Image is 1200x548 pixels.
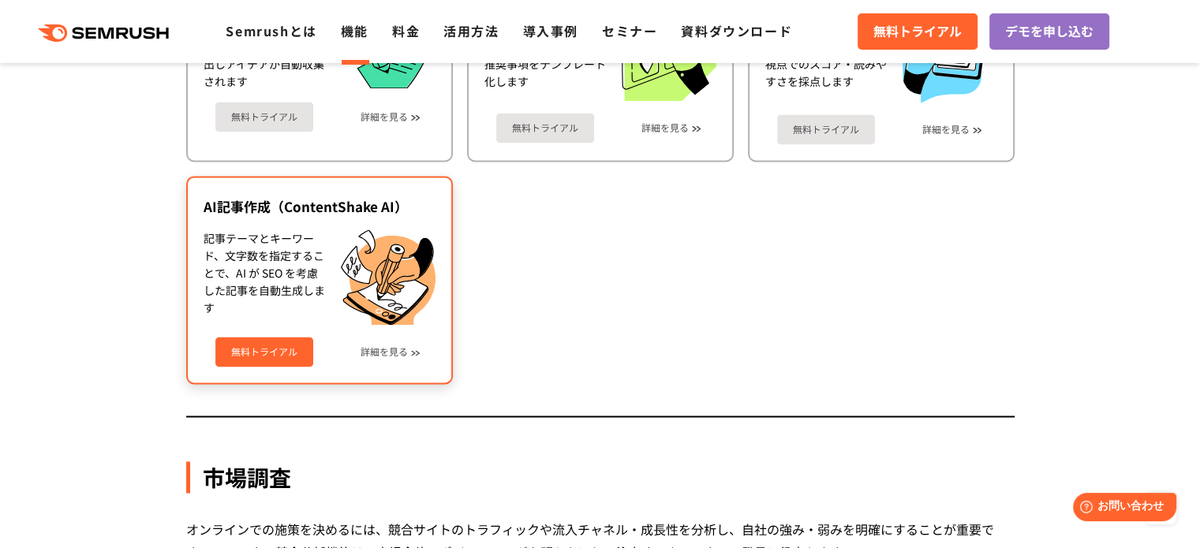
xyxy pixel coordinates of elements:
a: 詳細を見る [922,124,970,135]
span: デモを申し込む [1005,21,1093,42]
a: 機能 [341,21,368,40]
a: 導入事例 [523,21,578,40]
a: 無料トライアル [858,13,978,50]
div: 記事テーマとキーワード、文字数を指定することで、AI が SEO を考慮した記事を自動生成します [204,229,325,326]
a: 活用方法 [443,21,499,40]
a: 詳細を見る [641,122,689,133]
a: 無料トライアル [777,114,875,144]
a: 資料ダウンロード [681,21,792,40]
div: AI記事作成（ContentShake AI） [204,197,436,216]
span: 無料トライアル [873,21,962,42]
a: 料金 [392,21,420,40]
div: 市場調査 [186,461,1015,493]
a: 無料トライアル [496,113,594,143]
iframe: Help widget launcher [1060,486,1183,531]
a: 無料トライアル [215,337,313,367]
a: 無料トライアル [215,102,313,132]
a: Semrushとは [226,21,316,40]
a: デモを申し込む [989,13,1109,50]
a: セミナー [602,21,657,40]
img: AI記事作成（ContentShake AI） [341,229,436,326]
a: 詳細を見る [361,111,408,122]
a: 詳細を見る [361,346,408,357]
